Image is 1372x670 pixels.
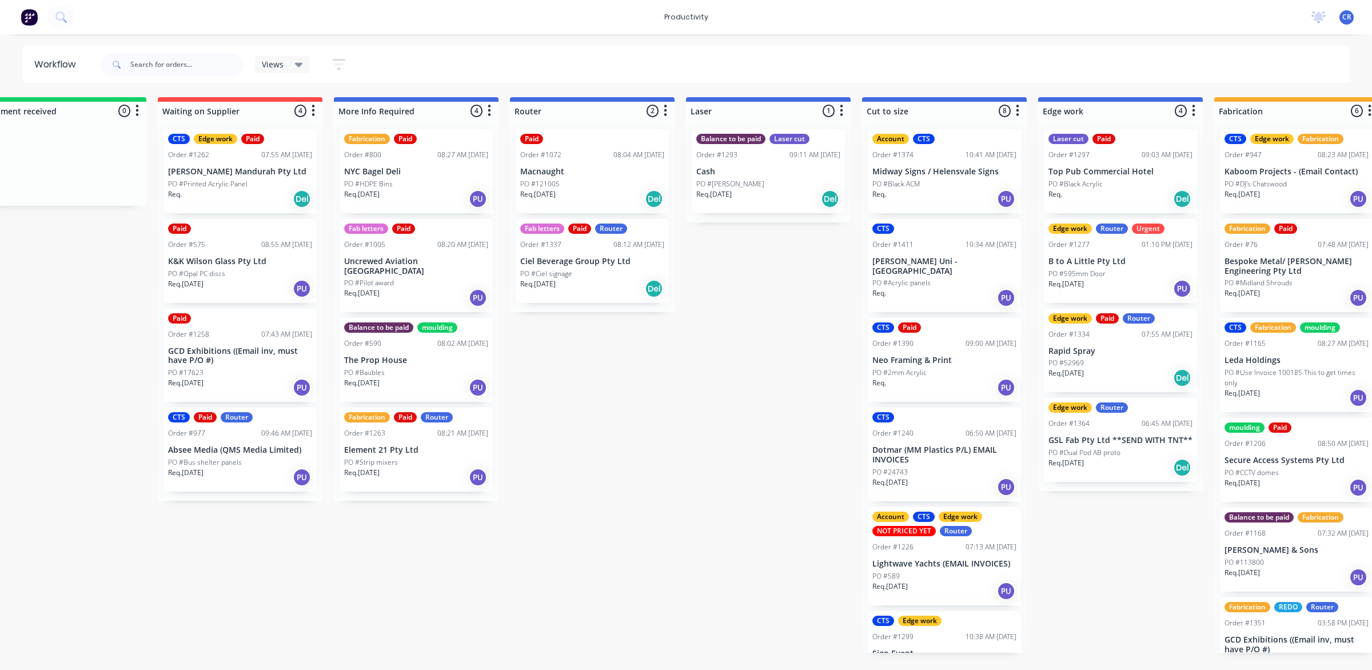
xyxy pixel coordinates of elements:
[872,559,1016,569] p: Lightwave Yachts (EMAIL INVOICES)
[520,134,543,144] div: Paid
[344,412,390,422] div: Fabrication
[168,346,312,366] p: GCD Exhibitions ((Email inv, must have P/O #)
[344,356,488,365] p: The Prop House
[520,179,560,189] p: PO #121005
[340,408,493,492] div: FabricationPaidRouterOrder #126308:21 AM [DATE]Element 21 Pty LtdPO #Strip mixersReq.[DATE]PU
[613,150,664,160] div: 08:04 AM [DATE]
[520,189,556,200] p: Req. [DATE]
[1048,179,1103,189] p: PO #Black Acrylic
[1342,12,1351,22] span: CR
[168,457,242,468] p: PO #Bus shelter panels
[168,428,205,438] div: Order #977
[437,240,488,250] div: 08:20 AM [DATE]
[659,9,714,26] div: productivity
[1048,313,1092,324] div: Edge work
[1048,150,1090,160] div: Order #1297
[1048,279,1084,289] p: Req. [DATE]
[913,134,935,144] div: CTS
[692,129,845,213] div: Balance to be paidLaser cutOrder #129309:11 AM [DATE]CashPO #[PERSON_NAME]Req.[DATE]Del
[168,378,204,388] p: Req. [DATE]
[221,412,253,422] div: Router
[1044,309,1197,393] div: Edge workPaidRouterOrder #133407:55 AM [DATE]Rapid SprayPO #52969Req.[DATE]Del
[1225,240,1258,250] div: Order #76
[696,167,840,177] p: Cash
[913,512,935,522] div: CTS
[1044,219,1197,303] div: Edge workRouterUrgentOrder #127701:10 PM [DATE]B to A Little Pty LtdPO #595mm DoorReq.[DATE]PU
[872,134,909,144] div: Account
[168,224,191,234] div: Paid
[168,240,205,250] div: Order #575
[966,542,1016,552] div: 07:13 AM [DATE]
[344,445,488,455] p: Element 21 Pty Ltd
[872,179,920,189] p: PO #Black ACM
[872,167,1016,177] p: Midway Signs / Helensvale Signs
[344,189,380,200] p: Req. [DATE]
[520,240,561,250] div: Order #1337
[1225,468,1279,478] p: PO #CCTV domes
[1044,129,1197,213] div: Laser cutPaidOrder #129709:03 AM [DATE]Top Pub Commercial HotelPO #Black AcrylicReq.Del
[1250,134,1294,144] div: Edge work
[1225,167,1369,177] p: Kaboom Projects - (Email Contact)
[262,58,284,70] span: Views
[1048,436,1192,445] p: GSL Fab Pty Ltd **SEND WITH TNT**
[344,368,385,378] p: PO #Baubles
[1306,602,1338,612] div: Router
[1225,150,1262,160] div: Order #947
[1250,322,1296,333] div: Fabrication
[520,150,561,160] div: Order #1072
[1225,528,1266,539] div: Order #1168
[241,134,264,144] div: Paid
[872,649,1016,659] p: Sign Event
[394,134,417,144] div: Paid
[293,378,311,397] div: PU
[1349,478,1367,497] div: PU
[872,368,927,378] p: PO #2mm Acrylic
[1225,602,1270,612] div: Fabrication
[645,190,663,208] div: Del
[168,279,204,289] p: Req. [DATE]
[516,219,669,303] div: Fab lettersPaidRouterOrder #133708:12 AM [DATE]Ciel Beverage Group Pty LtdPO #Ciel signageReq.[DA...
[898,616,942,626] div: Edge work
[1274,224,1297,234] div: Paid
[1225,557,1264,568] p: PO #113800
[1318,338,1369,349] div: 08:27 AM [DATE]
[437,428,488,438] div: 08:21 AM [DATE]
[696,179,764,189] p: PO #[PERSON_NAME]
[1048,240,1090,250] div: Order #1277
[1349,389,1367,407] div: PU
[168,134,190,144] div: CTS
[1048,269,1106,279] p: PO #595mm Door
[1298,134,1343,144] div: Fabrication
[645,280,663,298] div: Del
[344,468,380,478] p: Req. [DATE]
[872,632,914,642] div: Order #1299
[194,412,217,422] div: Paid
[1225,512,1294,523] div: Balance to be paid
[1225,545,1369,555] p: [PERSON_NAME] & Sons
[997,478,1015,496] div: PU
[344,224,388,234] div: Fab letters
[344,288,380,298] p: Req. [DATE]
[997,289,1015,307] div: PU
[516,129,669,213] div: PaidOrder #107208:04 AM [DATE]MacnaughtPO #121005Req.[DATE]Del
[293,280,311,298] div: PU
[1123,313,1155,324] div: Router
[1048,458,1084,468] p: Req. [DATE]
[168,257,312,266] p: K&K Wilson Glass Pty Ltd
[1142,150,1192,160] div: 09:03 AM [DATE]
[469,378,487,397] div: PU
[872,257,1016,276] p: [PERSON_NAME] Uni - [GEOGRAPHIC_DATA]
[168,167,312,177] p: [PERSON_NAME] Mandurah Pty Ltd
[997,190,1015,208] div: PU
[293,190,311,208] div: Del
[1096,313,1119,324] div: Paid
[872,571,900,581] p: PO #589
[1173,458,1191,477] div: Del
[595,224,627,234] div: Router
[1318,240,1369,250] div: 07:48 AM [DATE]
[872,338,914,349] div: Order #1390
[163,309,317,402] div: PaidOrder #125807:43 AM [DATE]GCD Exhibitions ((Email inv, must have P/O #)PO #17623Req.[DATE]PU
[1142,240,1192,250] div: 01:10 PM [DATE]
[1225,368,1369,388] p: PO #Use Invoice 100185 This to get times only
[1173,280,1191,298] div: PU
